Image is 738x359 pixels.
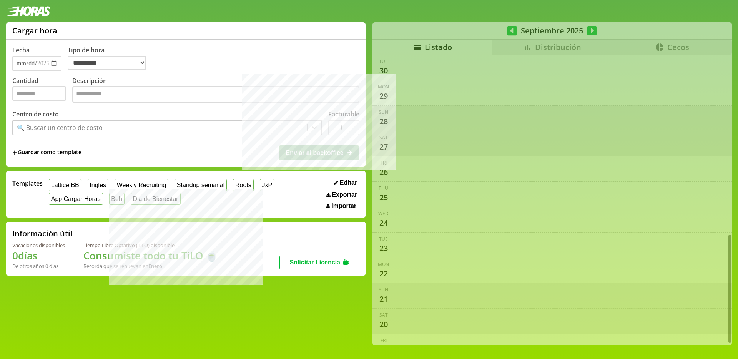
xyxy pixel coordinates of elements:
[332,191,357,198] span: Exportar
[324,191,359,199] button: Exportar
[233,179,253,191] button: Roots
[12,179,43,188] span: Templates
[109,193,125,205] button: Beh
[332,179,359,187] button: Editar
[49,193,103,205] button: App Cargar Horas
[72,76,359,105] label: Descripción
[12,249,65,263] h1: 0 días
[68,56,146,70] select: Tipo de hora
[12,76,72,105] label: Cantidad
[83,263,218,269] div: Recordá que se renuevan en
[6,6,51,16] img: logotipo
[12,263,65,269] div: De otros años: 0 días
[83,242,218,249] div: Tiempo Libre Optativo (TiLO) disponible
[260,179,274,191] button: JxP
[83,249,218,263] h1: Consumiste todo tu TiLO 🍵
[68,46,152,71] label: Tipo de hora
[115,179,168,191] button: Weekly Recruiting
[12,86,66,101] input: Cantidad
[175,179,227,191] button: Standup semanal
[328,110,359,118] label: Facturable
[279,256,359,269] button: Solicitar Licencia
[72,86,359,103] textarea: Descripción
[12,110,59,118] label: Centro de costo
[17,123,103,132] div: 🔍 Buscar un centro de costo
[12,46,30,54] label: Fecha
[12,148,17,157] span: +
[340,179,357,186] span: Editar
[49,179,81,191] button: Lattice BB
[289,259,340,266] span: Solicitar Licencia
[12,148,81,157] span: +Guardar como template
[12,25,57,36] h1: Cargar hora
[88,179,108,191] button: Ingles
[12,242,65,249] div: Vacaciones disponibles
[331,203,356,209] span: Importar
[12,228,73,239] h2: Información útil
[148,263,162,269] b: Enero
[131,193,181,205] button: Dia de Bienestar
